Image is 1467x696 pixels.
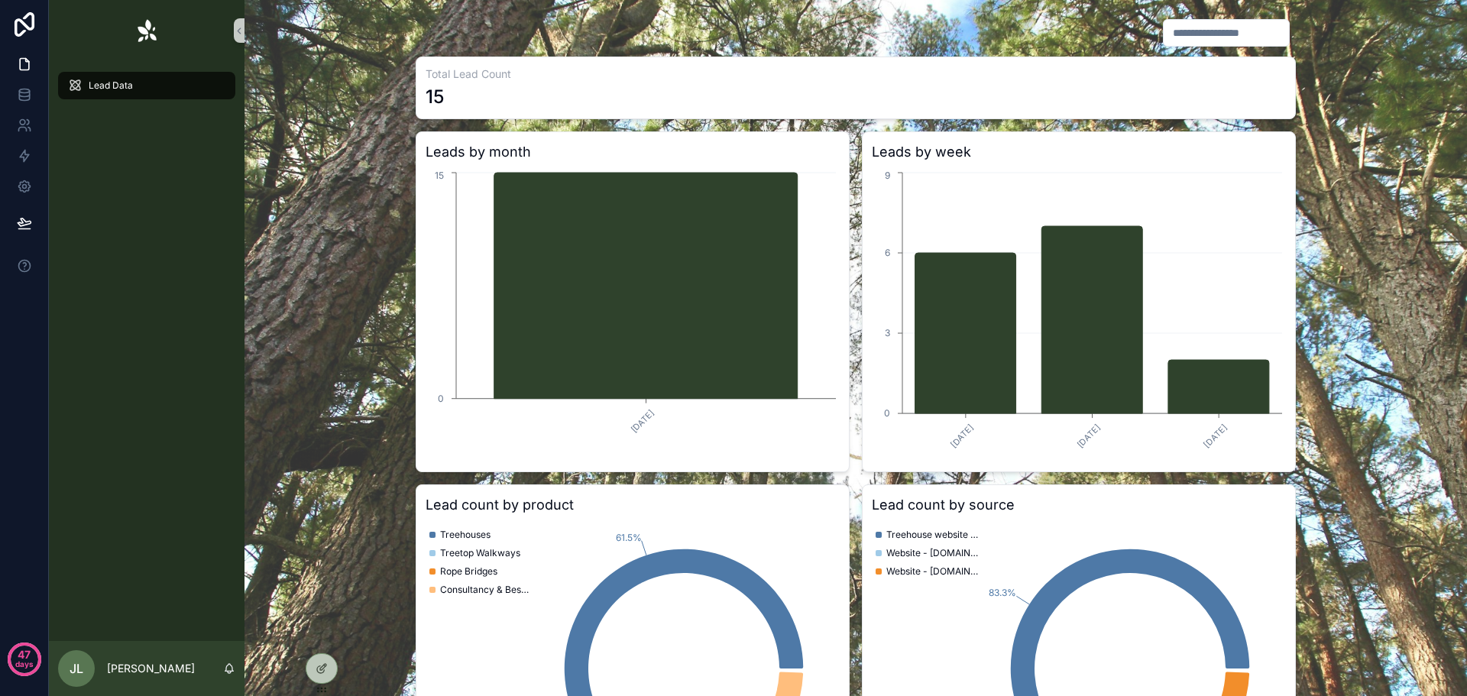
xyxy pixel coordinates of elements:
[426,66,1286,82] h3: Total Lead Count
[886,529,978,541] span: Treehouse website - growform
[435,170,444,181] tspan: 15
[884,407,890,419] tspan: 0
[872,169,1286,462] div: chart
[70,659,83,678] span: JL
[128,18,165,43] img: App logo
[885,327,890,338] tspan: 3
[1202,422,1229,450] text: [DATE]
[616,532,642,543] tspan: 61.5%
[629,407,656,435] text: [DATE]
[886,565,978,578] span: Website - [DOMAIN_NAME] Walkway ROI Calculator
[1075,422,1103,450] text: [DATE]
[989,587,1016,598] tspan: 83.3%
[426,85,444,109] div: 15
[49,61,244,119] div: scrollable content
[872,141,1286,163] h3: Leads by week
[438,393,444,404] tspan: 0
[107,661,195,676] p: [PERSON_NAME]
[872,494,1286,516] h3: Lead count by source
[440,547,520,559] span: Treetop Walkways
[426,494,840,516] h3: Lead count by product
[948,422,976,450] text: [DATE]
[885,247,890,258] tspan: 6
[886,547,978,559] span: Website - [DOMAIN_NAME]
[440,584,532,596] span: Consultancy & Bespoke
[440,565,497,578] span: Rope Bridges
[426,141,840,163] h3: Leads by month
[440,529,491,541] span: Treehouses
[426,169,840,462] div: chart
[18,647,31,662] p: 47
[15,653,34,675] p: days
[885,170,890,181] tspan: 9
[58,72,235,99] a: Lead Data
[89,79,133,92] span: Lead Data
